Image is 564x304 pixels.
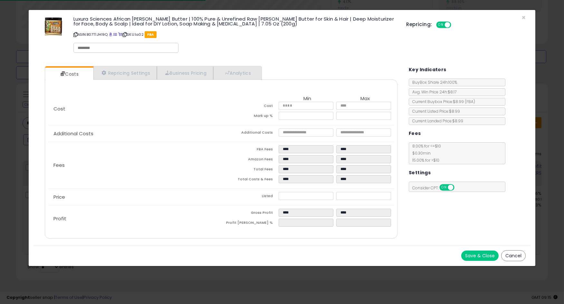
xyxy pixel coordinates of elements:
[221,155,279,165] td: Amazon Fees
[44,16,63,36] img: 51aeoB5m75L._SL60_.jpg
[48,106,221,111] p: Cost
[409,129,421,138] h5: Fees
[409,66,446,74] h5: Key Indicators
[45,68,93,81] a: Costs
[145,31,157,38] span: FBA
[461,251,499,261] button: Save & Close
[453,185,464,190] span: OFF
[450,22,460,28] span: OFF
[409,89,456,95] span: Avg. Win Price 24h: $8.17
[221,192,279,202] td: Listed
[521,13,526,22] span: ×
[73,16,397,26] h3: Luxura Sciences African [PERSON_NAME] Butter | 100% Pure & Unrefined Raw [PERSON_NAME] Butter for...
[221,209,279,219] td: Gross Profit
[409,80,457,85] span: BuyBox Share 24h: 100%
[221,175,279,185] td: Total Costs & Fees
[113,32,117,37] a: All offer listings
[221,145,279,155] td: FBA Fees
[221,112,279,122] td: Mark up %
[409,169,431,177] h5: Settings
[409,99,475,104] span: Current Buybox Price:
[73,29,397,40] p: ASIN: B07T1JH19Q | SKU: la02
[465,99,475,104] span: ( FBA )
[409,118,463,124] span: Current Landed Price: $8.99
[221,128,279,138] td: Additional Costs
[336,96,394,102] th: Max
[221,102,279,112] td: Cost
[221,165,279,175] td: Total Fees
[48,216,221,221] p: Profit
[157,66,213,80] a: Business Pricing
[213,66,261,80] a: Analytics
[406,22,432,27] h5: Repricing:
[118,32,122,37] a: Your listing only
[409,109,460,114] span: Current Listed Price: $8.99
[221,219,279,229] td: Profit [PERSON_NAME] %
[109,32,112,37] a: BuyBox page
[48,131,221,136] p: Additional Costs
[501,250,526,261] button: Cancel
[437,22,445,28] span: ON
[409,185,463,191] span: Consider CPT:
[93,66,157,80] a: Repricing Settings
[279,96,336,102] th: Min
[48,163,221,168] p: Fees
[440,185,448,190] span: ON
[409,143,441,163] span: 8.00 % for <= $10
[409,157,439,163] span: 15.00 % for > $10
[48,195,221,200] p: Price
[453,99,475,104] span: $8.99
[409,150,431,156] span: $0.30 min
